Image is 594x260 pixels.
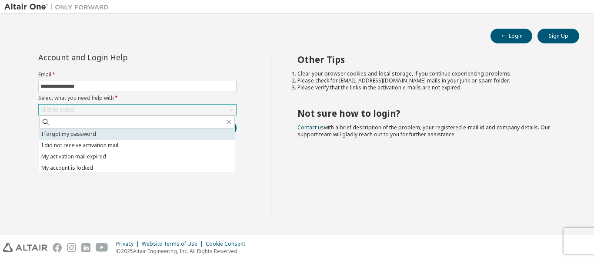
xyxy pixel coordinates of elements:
span: with a brief description of the problem, your registered e-mail id and company details. Our suppo... [297,124,550,138]
img: facebook.svg [53,243,62,252]
div: Click to select [39,105,236,115]
li: Clear your browser cookies and local storage, if you continue experiencing problems. [297,70,564,77]
a: Contact us [297,124,324,131]
img: linkedin.svg [81,243,90,252]
label: Email [38,71,237,78]
h2: Other Tips [297,54,564,65]
li: Please check for [EMAIL_ADDRESS][DOMAIN_NAME] mails in your junk or spam folder. [297,77,564,84]
li: I forgot my password [39,128,235,140]
div: Privacy [116,240,142,247]
li: Please verify that the links in the activation e-mails are not expired. [297,84,564,91]
p: © 2025 Altair Engineering, Inc. All Rights Reserved. [116,247,250,255]
h2: Not sure how to login? [297,108,564,119]
img: altair_logo.svg [3,243,47,252]
img: Altair One [4,3,113,11]
img: youtube.svg [96,243,108,252]
div: Website Terms of Use [142,240,206,247]
label: Select what you need help with [38,95,237,102]
div: Account and Login Help [38,54,197,61]
img: instagram.svg [67,243,76,252]
button: Sign Up [537,29,579,43]
div: Click to select [40,106,74,113]
div: Cookie Consent [206,240,250,247]
button: Login [491,29,532,43]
